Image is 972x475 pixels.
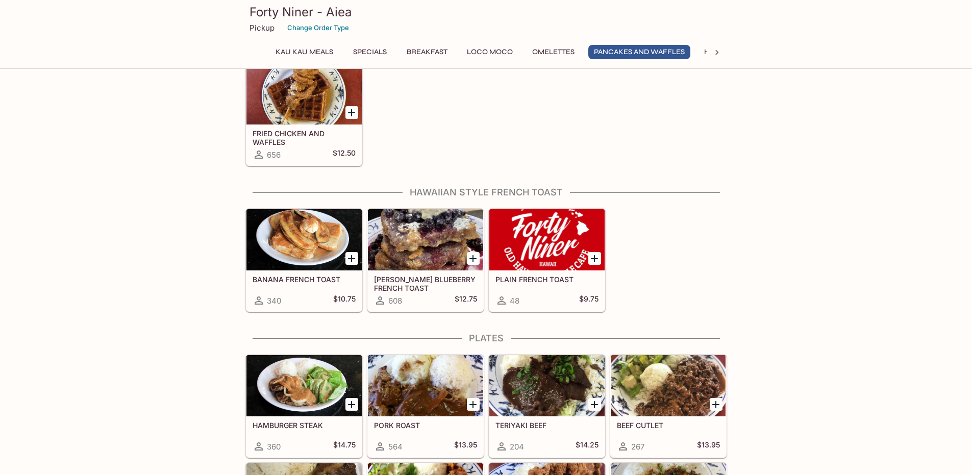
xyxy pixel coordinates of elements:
[245,187,727,198] h4: Hawaiian Style French Toast
[455,294,477,307] h5: $12.75
[267,296,281,306] span: 340
[697,440,720,453] h5: $13.95
[368,209,483,270] div: SWEET LEILANI BLUEBERRY FRENCH TOAST
[588,398,601,411] button: Add TERIYAKI BEEF
[489,355,605,458] a: TERIYAKI BEEF204$14.25
[495,275,599,284] h5: PLAIN FRENCH TOAST
[250,23,275,33] p: Pickup
[489,209,605,312] a: PLAIN FRENCH TOAST48$9.75
[489,355,605,416] div: TERIYAKI BEEF
[246,209,362,270] div: BANANA FRENCH TOAST
[374,421,477,430] h5: PORK ROAST
[617,421,720,430] h5: BEEF CUTLET
[467,398,480,411] button: Add PORK ROAST
[579,294,599,307] h5: $9.75
[267,442,281,452] span: 360
[345,106,358,119] button: Add FRIED CHICKEN AND WAFFLES
[367,209,484,312] a: [PERSON_NAME] BLUEBERRY FRENCH TOAST608$12.75
[401,45,453,59] button: Breakfast
[467,252,480,265] button: Add SWEET LEILANI BLUEBERRY FRENCH TOAST
[253,129,356,146] h5: FRIED CHICKEN AND WAFFLES
[246,355,362,416] div: HAMBURGER STEAK
[283,20,354,36] button: Change Order Type
[345,398,358,411] button: Add HAMBURGER STEAK
[367,355,484,458] a: PORK ROAST564$13.95
[527,45,580,59] button: Omelettes
[345,252,358,265] button: Add BANANA FRENCH TOAST
[588,252,601,265] button: Add PLAIN FRENCH TOAST
[461,45,518,59] button: Loco Moco
[333,440,356,453] h5: $14.75
[454,440,477,453] h5: $13.95
[631,442,644,452] span: 267
[250,4,723,20] h3: Forty Niner - Aiea
[333,148,356,161] h5: $12.50
[374,275,477,292] h5: [PERSON_NAME] BLUEBERRY FRENCH TOAST
[270,45,339,59] button: Kau Kau Meals
[388,296,402,306] span: 608
[611,355,726,416] div: BEEF CUTLET
[245,333,727,344] h4: Plates
[510,296,519,306] span: 48
[510,442,524,452] span: 204
[576,440,599,453] h5: $14.25
[368,355,483,416] div: PORK ROAST
[267,150,281,160] span: 656
[246,355,362,458] a: HAMBURGER STEAK360$14.75
[588,45,690,59] button: Pancakes and Waffles
[246,209,362,312] a: BANANA FRENCH TOAST340$10.75
[246,63,362,166] a: FRIED CHICKEN AND WAFFLES656$12.50
[253,421,356,430] h5: HAMBURGER STEAK
[710,398,722,411] button: Add BEEF CUTLET
[388,442,403,452] span: 564
[253,275,356,284] h5: BANANA FRENCH TOAST
[495,421,599,430] h5: TERIYAKI BEEF
[489,209,605,270] div: PLAIN FRENCH TOAST
[246,63,362,124] div: FRIED CHICKEN AND WAFFLES
[333,294,356,307] h5: $10.75
[699,45,825,59] button: Hawaiian Style French Toast
[347,45,393,59] button: Specials
[610,355,727,458] a: BEEF CUTLET267$13.95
